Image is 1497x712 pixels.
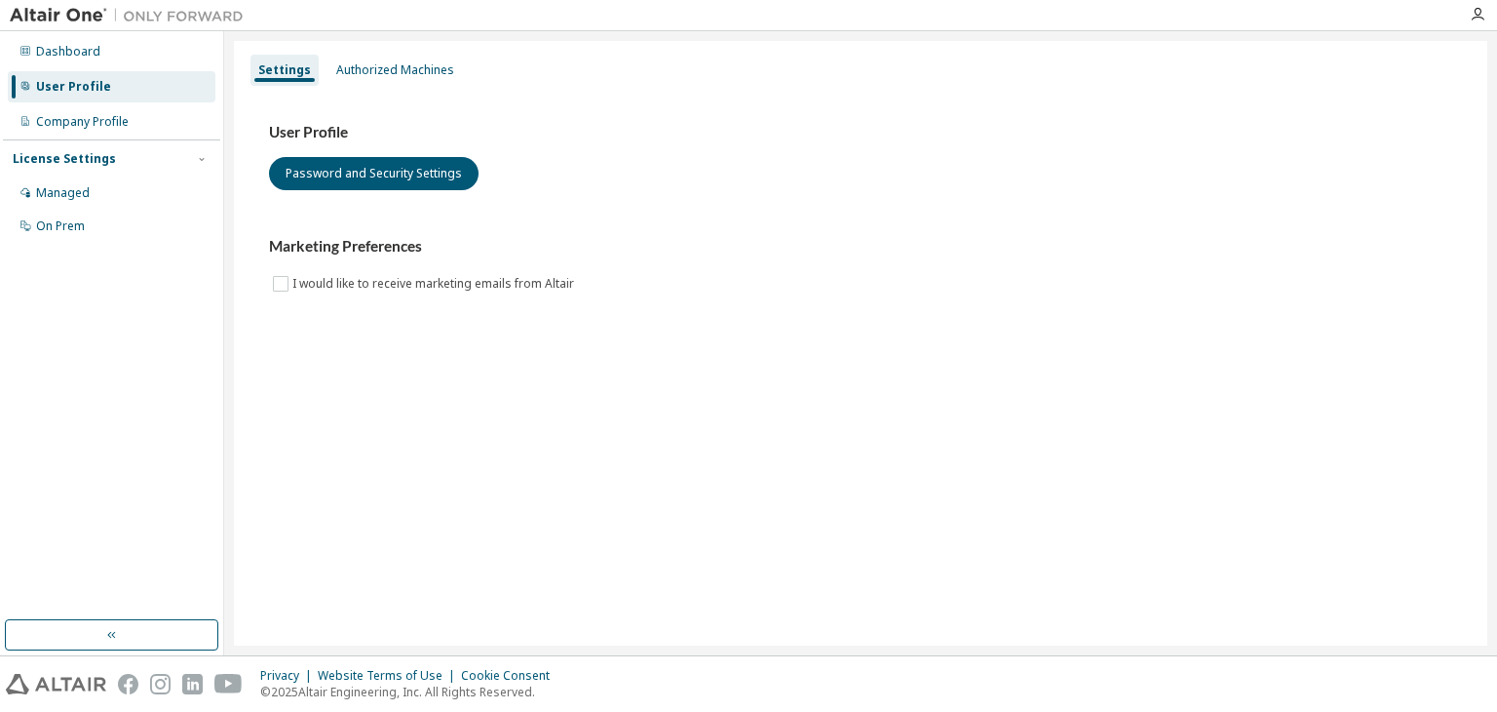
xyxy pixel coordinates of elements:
[260,668,318,684] div: Privacy
[269,157,479,190] button: Password and Security Settings
[292,272,578,296] label: I would like to receive marketing emails from Altair
[150,674,171,694] img: instagram.svg
[269,123,1452,142] h3: User Profile
[36,218,85,234] div: On Prem
[214,674,243,694] img: youtube.svg
[318,668,461,684] div: Website Terms of Use
[461,668,561,684] div: Cookie Consent
[6,674,106,694] img: altair_logo.svg
[260,684,561,700] p: © 2025 Altair Engineering, Inc. All Rights Reserved.
[36,185,90,201] div: Managed
[36,114,129,130] div: Company Profile
[258,62,311,78] div: Settings
[182,674,203,694] img: linkedin.svg
[36,79,111,95] div: User Profile
[118,674,138,694] img: facebook.svg
[13,151,116,167] div: License Settings
[36,44,100,59] div: Dashboard
[10,6,253,25] img: Altair One
[336,62,454,78] div: Authorized Machines
[269,237,1452,257] h3: Marketing Preferences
